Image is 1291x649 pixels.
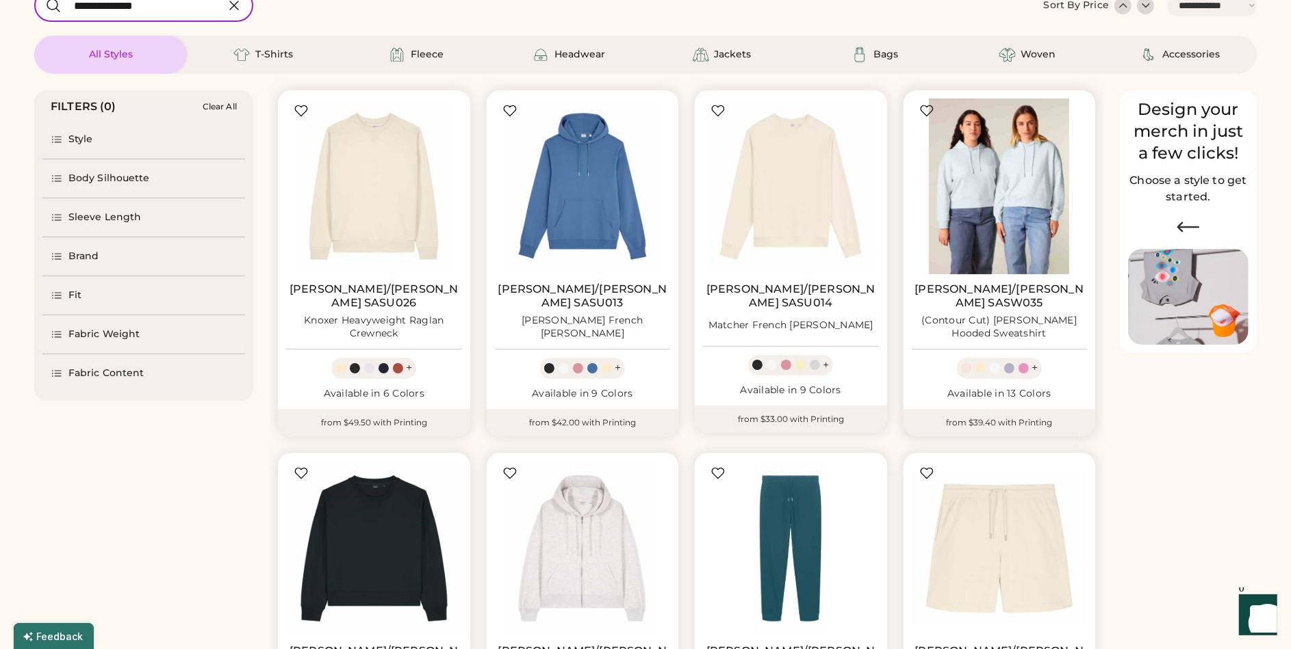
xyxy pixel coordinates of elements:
[389,47,405,63] img: Fleece Icon
[1128,172,1249,205] h2: Choose a style to get started.
[904,409,1096,436] div: from $39.40 with Printing
[912,314,1088,341] div: (Contour Cut) [PERSON_NAME] Hooded Sweatshirt
[1128,249,1249,345] img: Image of Lisa Congdon Eye Print on T-Shirt and Hat
[852,47,868,63] img: Bags Icon
[1021,48,1056,62] div: Woven
[255,48,293,62] div: T-Shirts
[68,133,93,146] div: Style
[703,98,879,274] img: Stanley/Stella SASU014 Matcher French Terry Crewneck
[912,461,1088,637] img: Stanley/Stella SABU015 Trainer 2.0 French Terry Shorts
[495,387,671,401] div: Available in 9 Colors
[68,250,99,263] div: Brand
[495,461,671,637] img: Stanley/Stella SASW037 (Contour Cut) Stella Ida Zipper Hoodie
[703,461,879,637] img: Stanley/Stella SABU006 Flyer Heavyweight Organic Sweatpants
[715,48,752,62] div: Jackets
[999,47,1016,63] img: Woven Icon
[68,328,140,341] div: Fabric Weight
[286,387,462,401] div: Available in 6 Colors
[708,319,873,332] div: Matcher French [PERSON_NAME]
[495,282,671,310] a: [PERSON_NAME]/[PERSON_NAME] SASU013
[823,358,829,373] div: +
[286,461,462,637] img: Stanley/Stella SASW036 (Contour Cut) Stella Alma Crewneck Sweatshirt
[203,102,237,111] div: Clear All
[487,409,679,436] div: from $42.00 with Printing
[554,48,605,62] div: Headwear
[703,384,879,397] div: Available in 9 Colors
[912,98,1088,274] img: Stanley/Stella SASW035 (Contour Cut) Stella Nora Hooded Sweatshirt
[286,282,462,310] a: [PERSON_NAME]/[PERSON_NAME] SASU026
[68,211,141,224] div: Sleeve Length
[89,48,133,62] div: All Styles
[286,314,462,341] div: Knoxer Heavyweight Raglan Crewneck
[51,98,116,115] div: FILTERS (0)
[1032,360,1038,375] div: +
[703,282,879,310] a: [PERSON_NAME]/[PERSON_NAME] SASU014
[1162,48,1220,62] div: Accessories
[278,409,470,436] div: from $49.50 with Printing
[495,314,671,341] div: [PERSON_NAME] French [PERSON_NAME]
[1140,47,1157,63] img: Accessories Icon
[912,387,1088,401] div: Available in 13 Colors
[1226,587,1285,646] iframe: Front Chat
[873,48,898,62] div: Bags
[68,289,81,302] div: Fit
[495,98,671,274] img: Stanley/Stella SASU013 Archer French Terry Hoodie
[68,367,144,380] div: Fabric Content
[68,172,150,185] div: Body Silhouette
[411,48,444,62] div: Fleece
[693,47,709,63] img: Jackets Icon
[533,47,549,63] img: Headwear Icon
[286,98,462,274] img: Stanley/Stella SASU026 Knoxer Heavyweight Raglan Crewneck
[912,282,1088,310] a: [PERSON_NAME]/[PERSON_NAME] SASW035
[406,360,412,375] div: +
[233,47,250,63] img: T-Shirts Icon
[615,360,621,375] div: +
[695,406,887,433] div: from $33.00 with Printing
[1128,98,1249,164] div: Design your merch in just a few clicks!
